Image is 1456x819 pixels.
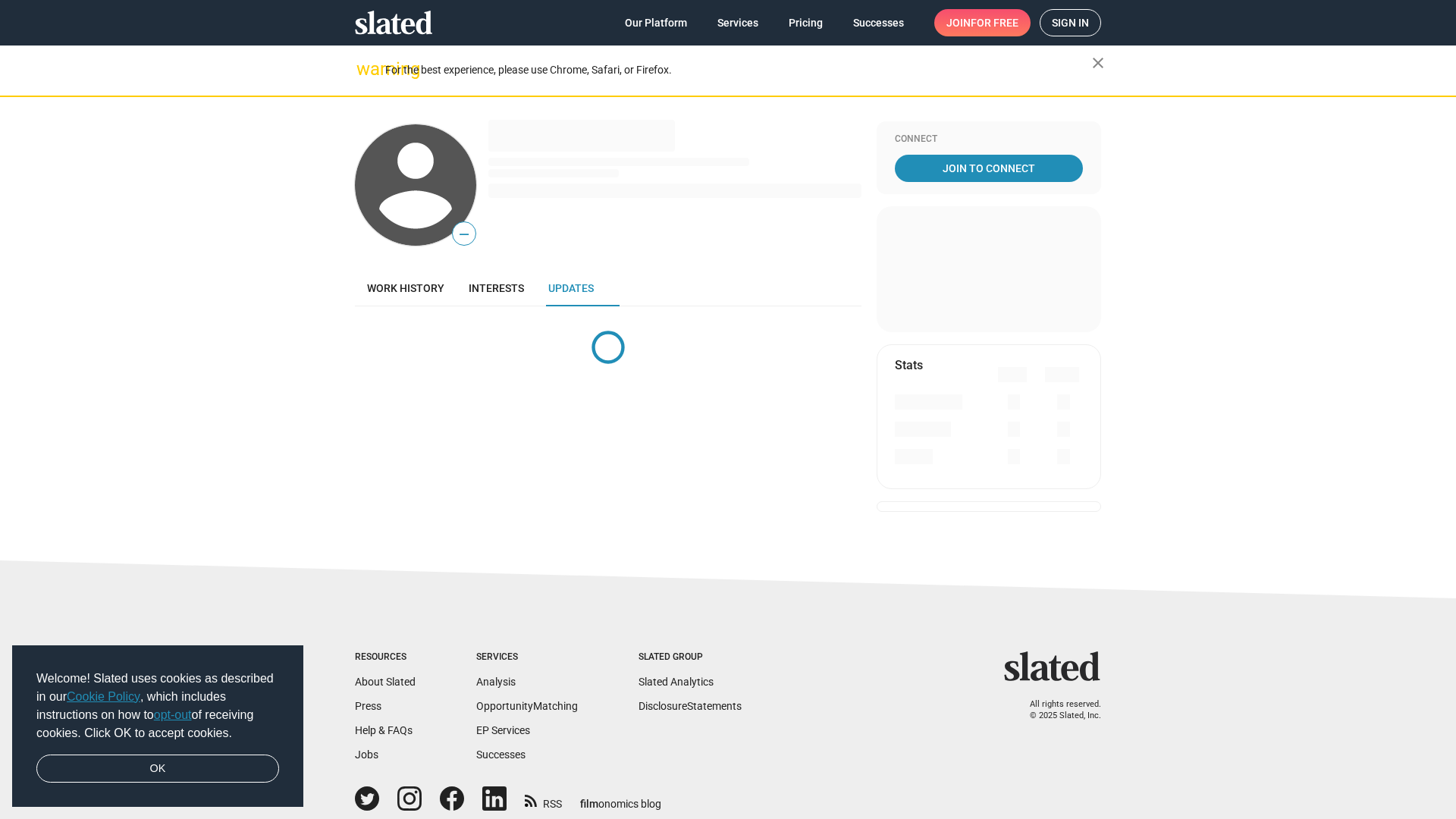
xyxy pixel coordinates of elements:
mat-icon: warning [356,60,375,78]
span: Interests [469,282,524,294]
a: Cookie Policy [67,690,140,703]
div: Slated Group [639,651,742,664]
span: Work history [367,282,444,294]
span: Updates [548,282,594,294]
a: OpportunityMatching [476,700,578,712]
a: Work history [355,270,457,306]
a: Slated Analytics [639,676,714,688]
div: Connect [895,133,1083,146]
mat-card-title: Stats [895,357,923,373]
a: filmonomics blog [580,785,661,811]
a: Services [705,9,770,36]
mat-icon: close [1089,54,1107,72]
a: EP Services [476,724,530,736]
span: Join To Connect [898,155,1080,182]
a: Join To Connect [895,155,1083,182]
span: film [580,798,598,810]
span: Pricing [789,9,823,36]
span: Services [717,9,758,36]
span: for free [971,9,1018,36]
a: Successes [476,748,526,761]
a: Joinfor free [934,9,1031,36]
a: Updates [536,270,606,306]
a: opt-out [154,708,192,721]
a: Pricing [777,9,835,36]
p: All rights reserved. © 2025 Slated, Inc. [1014,699,1101,721]
a: DisclosureStatements [639,700,742,712]
span: Welcome! Slated uses cookies as described in our , which includes instructions on how to of recei... [36,670,279,742]
span: Sign in [1052,10,1089,36]
div: For the best experience, please use Chrome, Safari, or Firefox. [385,60,1092,80]
div: Services [476,651,578,664]
a: RSS [525,788,562,811]
a: Our Platform [613,9,699,36]
a: dismiss cookie message [36,755,279,783]
a: About Slated [355,676,416,688]
a: Sign in [1040,9,1101,36]
a: Jobs [355,748,378,761]
a: Interests [457,270,536,306]
span: Our Platform [625,9,687,36]
a: Press [355,700,381,712]
a: Analysis [476,676,516,688]
span: Successes [853,9,904,36]
span: — [453,224,475,244]
a: Help & FAQs [355,724,413,736]
div: cookieconsent [12,645,303,808]
span: Join [946,9,1018,36]
a: Successes [841,9,916,36]
div: Resources [355,651,416,664]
